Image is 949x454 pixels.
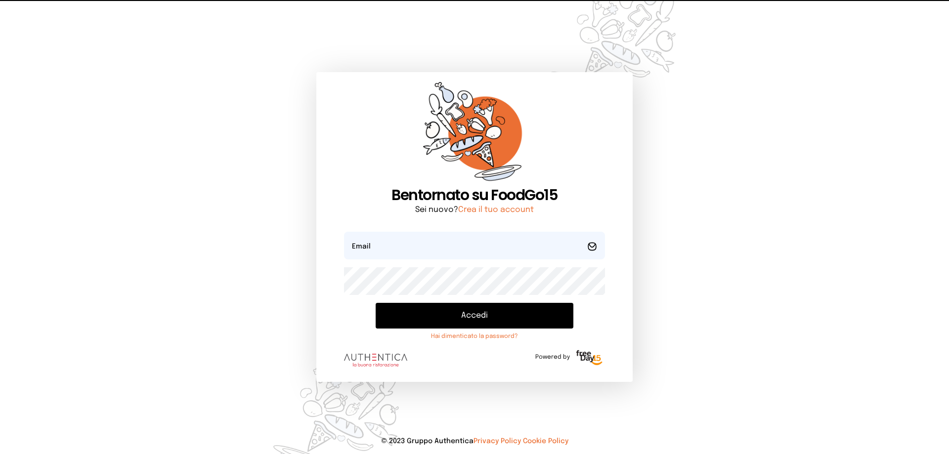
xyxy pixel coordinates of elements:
p: © 2023 Gruppo Authentica [16,436,933,446]
a: Cookie Policy [523,438,568,445]
button: Accedi [376,303,573,329]
img: logo.8f33a47.png [344,354,407,367]
a: Privacy Policy [474,438,521,445]
a: Hai dimenticato la password? [376,332,573,340]
a: Crea il tuo account [458,206,534,214]
img: sticker-orange.65babaf.png [423,82,526,186]
p: Sei nuovo? [344,204,605,216]
img: logo-freeday.3e08031.png [574,348,605,368]
h1: Bentornato su FoodGo15 [344,186,605,204]
span: Powered by [535,353,570,361]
